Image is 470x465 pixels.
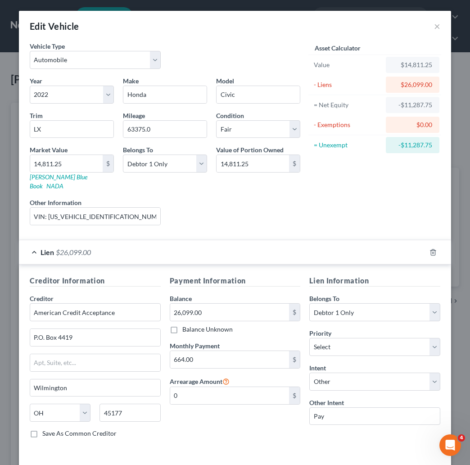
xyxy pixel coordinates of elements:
input: 0.00 [30,155,103,172]
input: 0.00 [217,155,289,172]
div: Value [314,60,382,69]
input: Enter zip... [99,404,160,422]
input: 0.00 [170,387,289,404]
h5: Payment Information [170,275,301,287]
label: Monthly Payment [170,341,220,351]
input: -- [123,121,207,138]
label: Vehicle Type [30,41,65,51]
div: $26,099.00 [393,80,432,89]
label: Market Value [30,145,68,155]
label: Model [216,76,234,86]
input: ex. Altima [217,86,300,103]
div: = Unexempt [314,141,382,150]
span: Belongs To [309,295,339,302]
div: $ [289,351,300,368]
input: 0.00 [170,304,289,321]
input: ex. Nissan [123,86,207,103]
button: × [434,21,440,32]
label: Condition [216,111,244,120]
div: $ [289,304,300,321]
div: -$11,287.75 [393,141,432,150]
a: NADA [46,182,63,190]
div: $ [289,155,300,172]
label: Year [30,76,42,86]
div: = Net Equity [314,100,382,109]
label: Balance [170,294,192,303]
input: Enter city... [30,379,160,397]
div: $14,811.25 [393,60,432,69]
div: $ [103,155,113,172]
span: Make [123,77,139,85]
div: -$11,287.75 [393,100,432,109]
label: Arrearage Amount [170,376,230,387]
input: Enter address... [30,329,160,346]
label: Value of Portion Owned [216,145,284,155]
input: 0.00 [170,351,289,368]
label: Trim [30,111,43,120]
h5: Creditor Information [30,275,161,287]
input: ex. LS, LT, etc [30,121,113,138]
div: Edit Vehicle [30,20,79,32]
label: Other Intent [309,398,344,407]
div: $ [289,387,300,404]
span: Priority [309,329,331,337]
span: $26,099.00 [56,248,91,256]
div: - Exemptions [314,120,382,129]
input: (optional) [30,208,160,225]
label: Other Information [30,198,81,207]
span: Belongs To [123,146,153,154]
span: 4 [458,434,465,442]
iframe: Intercom live chat [439,434,461,456]
input: Specify... [309,407,440,425]
h5: Lien Information [309,275,440,287]
label: Balance Unknown [182,325,233,334]
input: Apt, Suite, etc... [30,354,160,371]
label: Asset Calculator [315,43,361,53]
input: Search creditor by name... [30,303,161,321]
label: Intent [309,363,326,373]
span: Lien [41,248,54,256]
a: [PERSON_NAME] Blue Book [30,173,87,190]
div: - Liens [314,80,382,89]
label: Mileage [123,111,145,120]
div: $0.00 [393,120,432,129]
label: Save As Common Creditor [42,429,117,438]
span: Creditor [30,295,54,302]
